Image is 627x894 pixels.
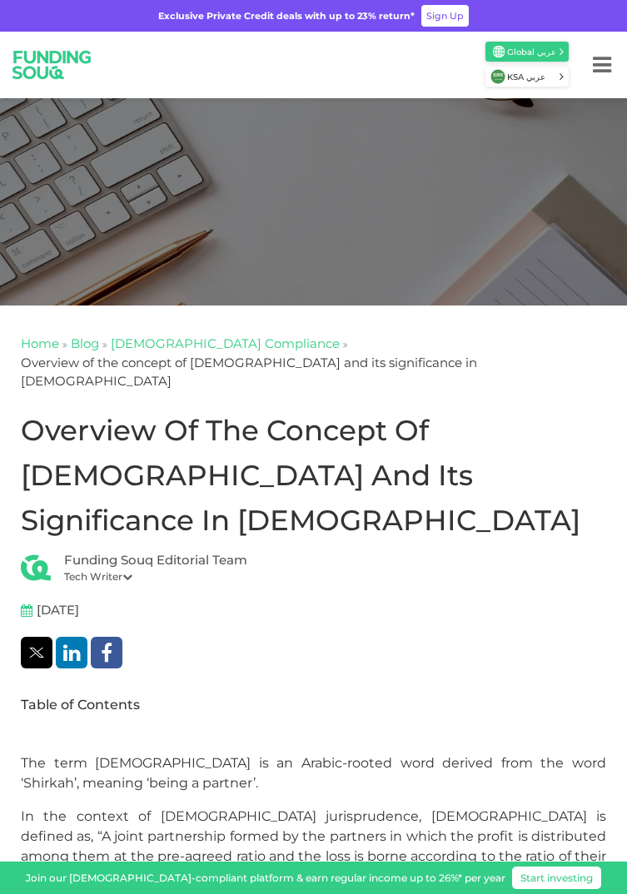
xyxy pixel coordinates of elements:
[507,71,558,83] span: KSA عربي
[158,9,415,23] div: Exclusive Private Credit deals with up to 23% return*
[26,871,505,886] div: Join our [DEMOGRAPHIC_DATA]-compliant platform & earn regular income up to 26%* per year
[507,46,558,58] span: Global عربي
[111,335,340,351] a: [DEMOGRAPHIC_DATA] Compliance
[64,551,247,570] div: Funding Souq Editorial Team
[71,335,99,351] a: Blog
[421,5,469,27] a: Sign Up
[21,408,606,543] h1: Overview of the concept of [DEMOGRAPHIC_DATA] and its significance in [DEMOGRAPHIC_DATA]
[493,46,505,57] img: SA Flag
[21,695,606,715] div: Table of Contents
[21,808,606,884] span: In the context of [DEMOGRAPHIC_DATA] jurisprudence, [DEMOGRAPHIC_DATA] is defined as, “A joint pa...
[64,569,247,584] div: Tech Writer
[29,648,44,658] img: twitter
[37,601,79,620] span: [DATE]
[2,38,102,91] img: Logo
[21,755,606,791] span: The term [DEMOGRAPHIC_DATA] is an Arabic-rooted word derived from the word ‘Shirkah’, meaning ‘be...
[21,354,606,391] div: Overview of the concept of [DEMOGRAPHIC_DATA] and its significance in [DEMOGRAPHIC_DATA]
[512,867,601,889] a: Start investing
[21,335,59,351] a: Home
[21,553,51,583] img: Blog Author
[490,69,505,84] img: SA Flag
[577,32,627,98] button: Menu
